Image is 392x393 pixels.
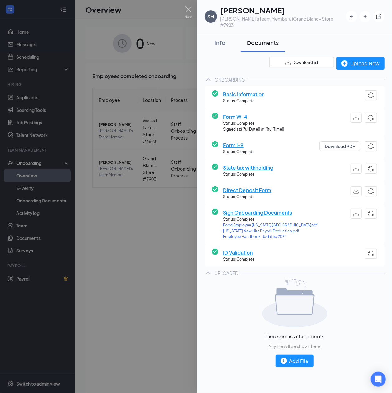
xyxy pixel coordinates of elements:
[205,76,212,83] svg: ChevronUp
[223,194,271,200] span: Status: Complete
[371,372,386,387] div: Open Intercom Messenger
[223,98,264,104] span: Status: Complete
[346,11,357,22] button: ArrowLeftNew
[373,11,385,22] button: ExternalLink
[223,141,254,149] span: Form I-9
[220,16,346,28] div: [PERSON_NAME]'s Team Member at Grand Blanc - Store #7903
[348,13,355,20] svg: ArrowLeftNew
[205,269,212,277] svg: ChevronUp
[319,141,360,151] button: Download PDF
[223,172,273,177] span: Status: Complete
[208,13,214,20] div: SM
[223,90,264,98] span: Basic Information
[269,343,321,350] span: Any file will be shown here
[247,39,279,47] div: Documents
[223,234,318,240] a: Employee Handbook Updated 2024
[376,13,382,20] svg: ExternalLink
[223,127,284,132] span: Signed at: {{fullDate}} at {{fullTime}}
[223,186,271,194] span: Direct Deposit Form
[223,209,318,216] span: Sign Onboarding Documents
[341,59,380,67] div: Upload New
[223,249,254,256] span: ID Validation
[215,270,238,276] div: UPLOADED
[223,149,254,155] span: Status: Complete
[223,121,284,127] span: Status: Complete
[281,357,309,365] div: Add File
[269,57,334,67] button: Download all
[360,11,371,22] button: ArrowRight
[223,216,318,222] span: Status: Complete
[223,164,273,172] span: State tax withholding
[223,228,318,234] a: [US_STATE] New Hire Payroll Deduction.pdf
[265,332,324,340] span: There are no attachments
[211,39,230,47] div: Info
[292,59,318,66] span: Download all
[215,77,245,83] div: ONBOARDING
[362,13,368,20] svg: ArrowRight
[336,57,385,70] button: Upload New
[223,256,254,262] span: Status: Complete
[223,113,284,121] span: Form W-4
[220,5,346,16] h1: [PERSON_NAME]
[223,222,318,228] a: Food Employee [US_STATE][GEOGRAPHIC_DATA]pdf
[276,355,314,367] button: Add File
